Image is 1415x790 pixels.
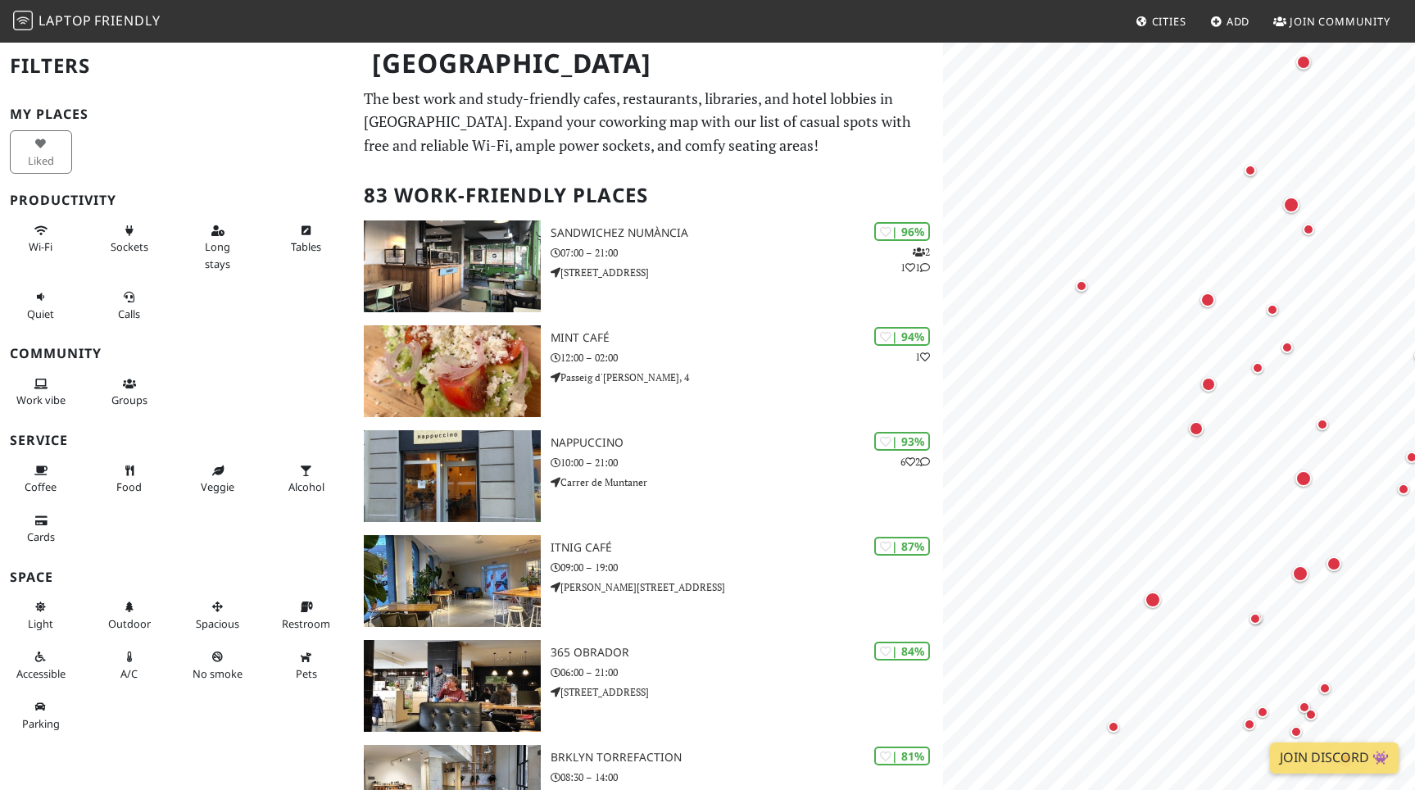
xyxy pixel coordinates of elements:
div: | 96% [874,222,930,241]
div: Map marker [1247,608,1267,628]
span: Pet friendly [296,666,317,681]
a: Add [1204,7,1257,36]
span: Air conditioned [120,666,138,681]
span: Friendly [94,11,160,30]
div: Map marker [1198,374,1219,395]
button: Veggie [187,457,249,501]
button: Accessible [10,643,72,687]
p: 1 [915,349,930,365]
span: Group tables [111,393,147,407]
span: Food [116,479,142,494]
button: Parking [10,693,72,737]
span: Spacious [196,616,239,631]
h3: 365 Obrador [551,646,944,660]
p: [STREET_ADDRESS] [551,265,944,280]
span: Laptop [39,11,92,30]
img: Mint Café [364,325,541,417]
span: People working [16,393,66,407]
button: Food [98,457,161,501]
button: Light [10,593,72,637]
span: Add [1227,14,1250,29]
a: Join Community [1267,7,1397,36]
button: Groups [98,370,161,414]
p: 10:00 – 21:00 [551,455,944,470]
button: Calls [98,284,161,327]
div: | 93% [874,432,930,451]
span: Veggie [201,479,234,494]
span: Join Community [1290,14,1390,29]
h3: Mint Café [551,331,944,345]
div: Map marker [1245,609,1265,629]
h3: BRKLYN Torrefaction [551,751,944,765]
p: 2 1 1 [900,244,930,275]
div: Map marker [1280,193,1303,216]
h3: Space [10,570,344,585]
div: Map marker [1289,562,1312,585]
div: | 81% [874,747,930,765]
img: Itnig Café [364,535,541,627]
span: Restroom [282,616,330,631]
p: [STREET_ADDRESS] [551,684,944,700]
p: Passeig d'[PERSON_NAME], 4 [551,370,944,385]
span: Smoke free [193,666,243,681]
button: Restroom [275,593,338,637]
span: Video/audio calls [118,306,140,321]
p: 12:00 – 02:00 [551,350,944,365]
div: Map marker [1313,415,1332,434]
button: Spacious [187,593,249,637]
button: A/C [98,643,161,687]
p: [PERSON_NAME][STREET_ADDRESS] [551,579,944,595]
p: Carrer de Muntaner [551,474,944,490]
img: Nappuccino [364,430,541,522]
p: 09:00 – 19:00 [551,560,944,575]
div: Map marker [1104,717,1123,737]
div: Map marker [1186,418,1207,439]
h3: Community [10,346,344,361]
span: Natural light [28,616,53,631]
div: Map marker [1072,276,1091,296]
span: Cities [1152,14,1186,29]
img: SandwiChez Numància [364,220,541,312]
div: Map marker [1323,553,1345,574]
div: Map marker [1292,467,1315,490]
h3: SandwiChez Numància [551,226,944,240]
div: Map marker [1394,479,1413,499]
div: Map marker [1197,289,1218,311]
div: | 94% [874,327,930,346]
img: 365 Obrador [364,640,541,732]
a: Cities [1129,7,1193,36]
span: Accessible [16,666,66,681]
a: Nappuccino | 93% 62 Nappuccino 10:00 – 21:00 Carrer de Muntaner [354,430,944,522]
h2: 83 Work-Friendly Places [364,170,934,220]
div: | 84% [874,642,930,661]
div: Map marker [1277,338,1297,357]
span: Work-friendly tables [291,239,321,254]
h3: Productivity [10,193,344,208]
h3: Itnig Café [551,541,944,555]
p: 6 2 [900,454,930,470]
a: Itnig Café | 87% Itnig Café 09:00 – 19:00 [PERSON_NAME][STREET_ADDRESS] [354,535,944,627]
a: SandwiChez Numància | 96% 211 SandwiChez Numància 07:00 – 21:00 [STREET_ADDRESS] [354,220,944,312]
span: Alcohol [288,479,324,494]
button: Long stays [187,217,249,277]
span: Stable Wi-Fi [29,239,52,254]
h3: My Places [10,107,344,122]
button: No smoke [187,643,249,687]
p: 07:00 – 21:00 [551,245,944,261]
span: Outdoor area [108,616,151,631]
div: Map marker [1248,358,1268,378]
span: Quiet [27,306,54,321]
a: LaptopFriendly LaptopFriendly [13,7,161,36]
span: Parking [22,716,60,731]
button: Outdoor [98,593,161,637]
p: 06:00 – 21:00 [551,665,944,680]
div: Map marker [1293,52,1314,73]
div: Map marker [1263,300,1282,320]
button: Quiet [10,284,72,327]
a: Mint Café | 94% 1 Mint Café 12:00 – 02:00 Passeig d'[PERSON_NAME], 4 [354,325,944,417]
p: 08:30 – 14:00 [551,770,944,785]
button: Cards [10,507,72,551]
button: Pets [275,643,338,687]
img: LaptopFriendly [13,11,33,30]
button: Wi-Fi [10,217,72,261]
